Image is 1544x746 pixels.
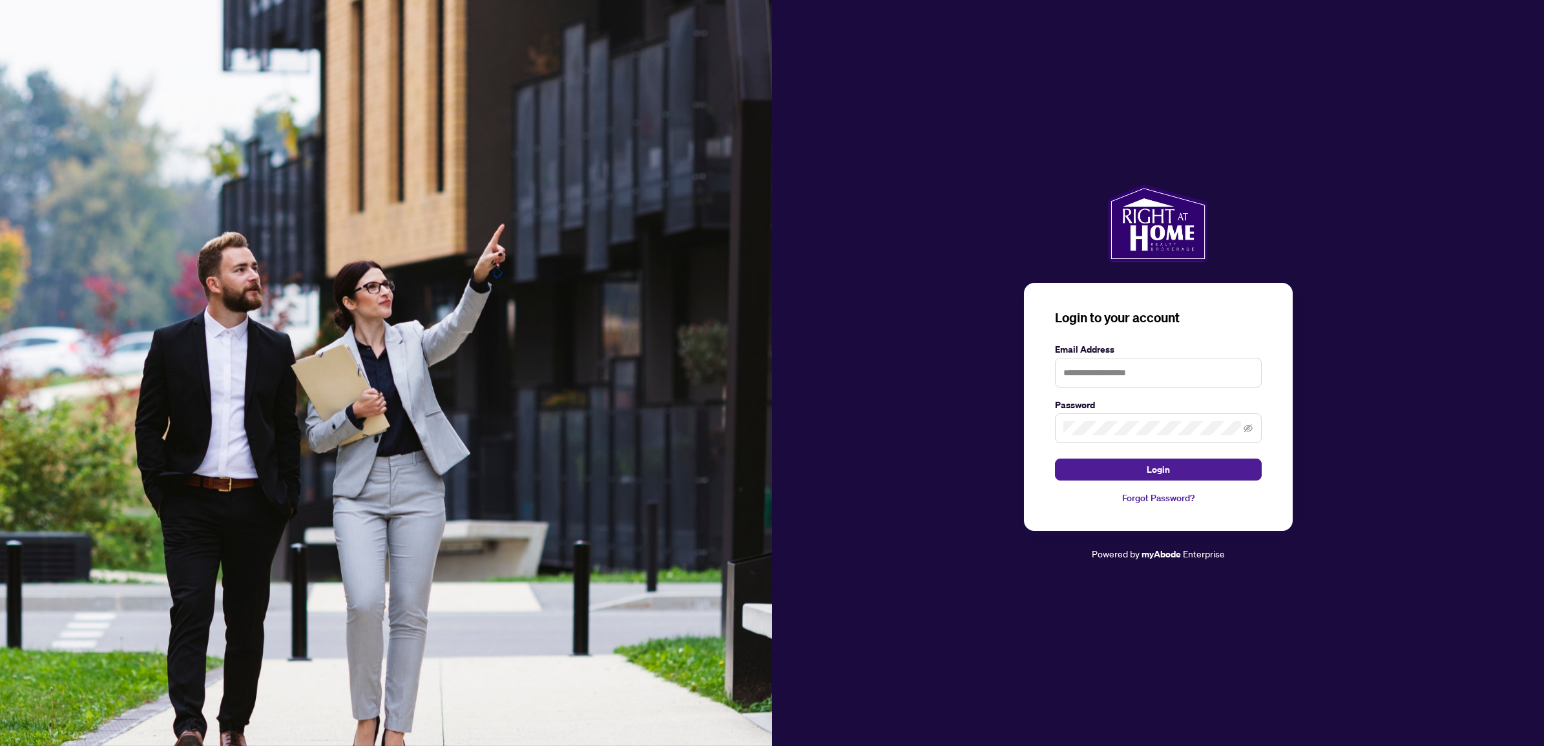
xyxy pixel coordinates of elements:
[1147,459,1170,480] span: Login
[1055,491,1262,505] a: Forgot Password?
[1055,342,1262,357] label: Email Address
[1055,398,1262,412] label: Password
[1108,185,1208,262] img: ma-logo
[1055,309,1262,327] h3: Login to your account
[1055,459,1262,481] button: Login
[1092,548,1140,559] span: Powered by
[1142,547,1181,561] a: myAbode
[1244,424,1253,433] span: eye-invisible
[1183,548,1225,559] span: Enterprise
